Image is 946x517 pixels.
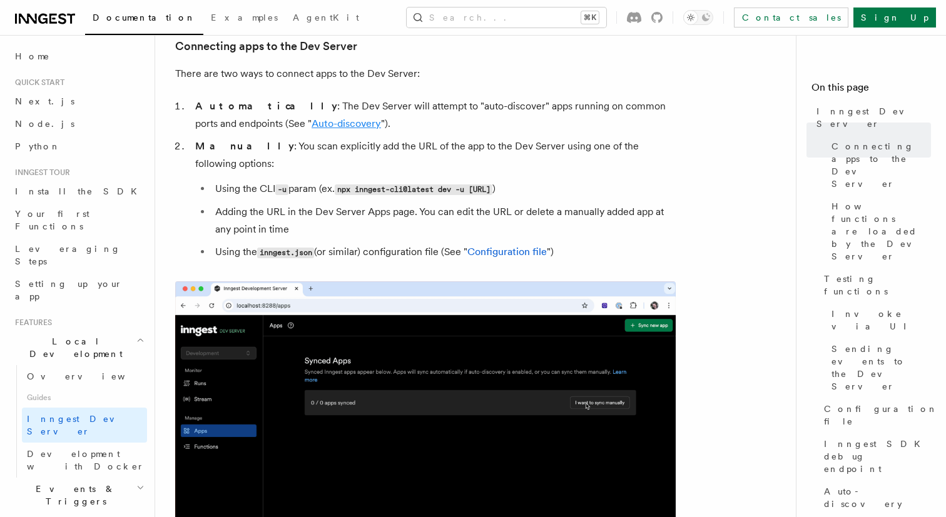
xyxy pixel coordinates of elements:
[191,138,676,261] li: : You scan explicitly add the URL of the app to the Dev Server using one of the following options:
[293,13,359,23] span: AgentKit
[832,140,931,190] span: Connecting apps to the Dev Server
[211,13,278,23] span: Examples
[824,273,931,298] span: Testing functions
[10,90,147,113] a: Next.js
[93,13,196,23] span: Documentation
[826,338,931,398] a: Sending events to the Dev Server
[175,65,676,83] p: There are two ways to connect apps to the Dev Server:
[85,4,203,35] a: Documentation
[407,8,606,28] button: Search...⌘K
[15,50,50,63] span: Home
[819,268,931,303] a: Testing functions
[285,4,367,34] a: AgentKit
[335,184,492,195] code: npx inngest-cli@latest dev -u [URL]
[819,433,931,480] a: Inngest SDK debug endpoint
[816,105,931,130] span: Inngest Dev Server
[211,203,676,238] li: Adding the URL in the Dev Server Apps page. You can edit the URL or delete a manually added app a...
[15,244,121,266] span: Leveraging Steps
[312,118,381,129] a: Auto-discovery
[15,209,89,231] span: Your first Functions
[832,343,931,393] span: Sending events to the Dev Server
[10,335,136,360] span: Local Development
[211,180,676,198] li: Using the CLI param (ex. )
[10,318,52,328] span: Features
[819,480,931,515] a: Auto-discovery
[10,273,147,308] a: Setting up your app
[10,135,147,158] a: Python
[10,78,64,88] span: Quick start
[10,45,147,68] a: Home
[826,195,931,268] a: How functions are loaded by the Dev Server
[15,279,123,301] span: Setting up your app
[27,371,156,381] span: Overview
[15,141,61,151] span: Python
[819,398,931,433] a: Configuration file
[27,449,145,471] span: Development with Docker
[467,246,547,258] a: Configuration file
[22,388,147,408] span: Guides
[191,98,676,133] li: : The Dev Server will attempt to "auto-discover" apps running on common ports and endpoints (See ...
[10,365,147,478] div: Local Development
[175,38,357,55] a: Connecting apps to the Dev Server
[832,200,931,263] span: How functions are loaded by the Dev Server
[22,443,147,478] a: Development with Docker
[581,11,599,24] kbd: ⌘K
[10,478,147,513] button: Events & Triggers
[824,485,931,510] span: Auto-discovery
[10,330,147,365] button: Local Development
[10,483,136,508] span: Events & Triggers
[257,248,314,258] code: inngest.json
[203,4,285,34] a: Examples
[824,438,931,475] span: Inngest SDK debug endpoint
[22,365,147,388] a: Overview
[15,186,145,196] span: Install the SDK
[811,100,931,135] a: Inngest Dev Server
[10,180,147,203] a: Install the SDK
[10,168,70,178] span: Inngest tour
[195,100,337,112] strong: Automatically
[853,8,936,28] a: Sign Up
[15,96,74,106] span: Next.js
[10,203,147,238] a: Your first Functions
[275,184,288,195] code: -u
[211,243,676,261] li: Using the (or similar) configuration file (See " ")
[811,80,931,100] h4: On this page
[27,414,134,436] span: Inngest Dev Server
[10,113,147,135] a: Node.js
[683,10,713,25] button: Toggle dark mode
[15,119,74,129] span: Node.js
[22,408,147,443] a: Inngest Dev Server
[195,140,294,152] strong: Manually
[10,238,147,273] a: Leveraging Steps
[824,403,938,428] span: Configuration file
[826,303,931,338] a: Invoke via UI
[832,308,931,333] span: Invoke via UI
[826,135,931,195] a: Connecting apps to the Dev Server
[734,8,848,28] a: Contact sales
